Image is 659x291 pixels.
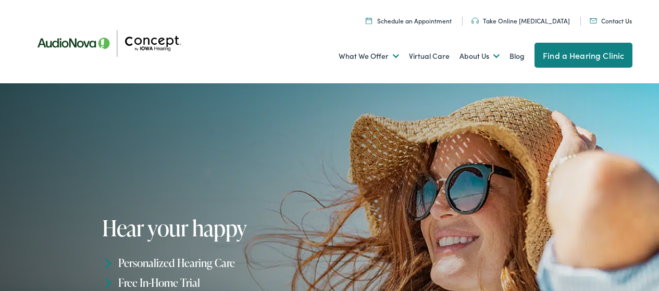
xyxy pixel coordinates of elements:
[409,37,450,75] a: Virtual Care
[339,37,399,75] a: What We Offer
[366,17,372,24] img: A calendar icon to schedule an appointment at Concept by Iowa Hearing.
[366,16,452,25] a: Schedule an Appointment
[509,37,525,75] a: Blog
[534,43,632,68] a: Find a Hearing Clinic
[102,216,333,240] h1: Hear your happy
[471,18,479,24] img: utility icon
[590,16,632,25] a: Contact Us
[590,18,597,23] img: utility icon
[471,16,570,25] a: Take Online [MEDICAL_DATA]
[459,37,500,75] a: About Us
[102,253,333,273] li: Personalized Hearing Care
